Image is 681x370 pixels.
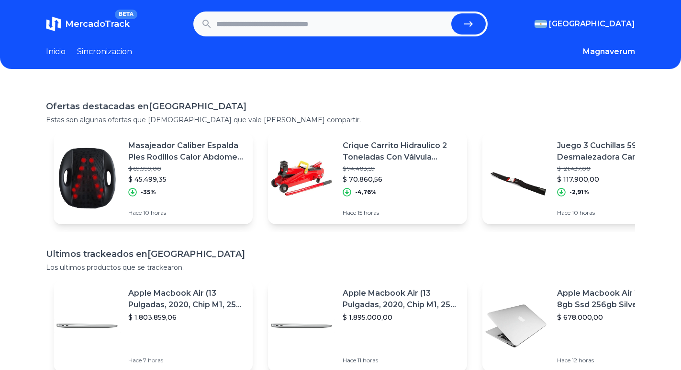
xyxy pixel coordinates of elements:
[482,292,549,359] img: Featured image
[141,188,156,196] p: -35%
[46,46,66,58] a: Inicio
[128,174,245,184] p: $ 45.499,35
[569,188,589,196] p: -2,91%
[46,100,635,113] h1: Ofertas destacadas en [GEOGRAPHIC_DATA]
[268,145,335,212] img: Featured image
[268,292,335,359] img: Featured image
[128,357,245,364] p: Hace 7 horas
[128,288,245,311] p: Apple Macbook Air (13 Pulgadas, 2020, Chip M1, 256 Gb De Ssd, 8 Gb De Ram) - Plata
[557,312,674,322] p: $ 678.000,00
[54,145,121,212] img: Featured image
[46,16,130,32] a: MercadoTrackBETA
[557,288,674,311] p: Apple Macbook Air 13 Core I5 8gb Ssd 256gb Silver
[268,132,467,224] a: Featured imageCrique Carrito Hidraulico 2 Toneladas Con Válvula Reforzado$ 74.403,59$ 70.860,56-4...
[343,209,459,217] p: Hace 15 horas
[343,165,459,173] p: $ 74.403,59
[557,165,674,173] p: $ 121.437,00
[343,174,459,184] p: $ 70.860,56
[343,288,459,311] p: Apple Macbook Air (13 Pulgadas, 2020, Chip M1, 256 Gb De Ssd, 8 Gb De Ram) - Plata
[535,20,547,28] img: Argentina
[355,188,377,196] p: -4,76%
[54,292,121,359] img: Featured image
[343,140,459,163] p: Crique Carrito Hidraulico 2 Toneladas Con Válvula Reforzado
[583,46,635,58] button: Magnaverum
[46,263,635,272] p: Los ultimos productos que se trackearon.
[115,10,137,19] span: BETA
[557,209,674,217] p: Hace 10 horas
[128,209,245,217] p: Hace 10 horas
[343,357,459,364] p: Hace 11 horas
[54,132,253,224] a: Featured imageMasajeador Caliber Espalda Pies Rodillos Calor Abdomen Calor$ 69.999,00$ 45.499,35-...
[343,312,459,322] p: $ 1.895.000,00
[128,140,245,163] p: Masajeador Caliber Espalda Pies Rodillos Calor Abdomen Calor
[557,174,674,184] p: $ 117.900,00
[46,115,635,125] p: Estas son algunas ofertas que [DEMOGRAPHIC_DATA] que vale [PERSON_NAME] compartir.
[65,19,130,29] span: MercadoTrack
[482,145,549,212] img: Featured image
[128,312,245,322] p: $ 1.803.859,06
[549,18,635,30] span: [GEOGRAPHIC_DATA]
[557,140,674,163] p: Juego 3 Cuchillas 59´´ Para Desmalezadora Caroni Tc590
[535,18,635,30] button: [GEOGRAPHIC_DATA]
[77,46,132,58] a: Sincronizacion
[557,357,674,364] p: Hace 12 horas
[46,16,61,32] img: MercadoTrack
[46,247,635,261] h1: Ultimos trackeados en [GEOGRAPHIC_DATA]
[128,165,245,173] p: $ 69.999,00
